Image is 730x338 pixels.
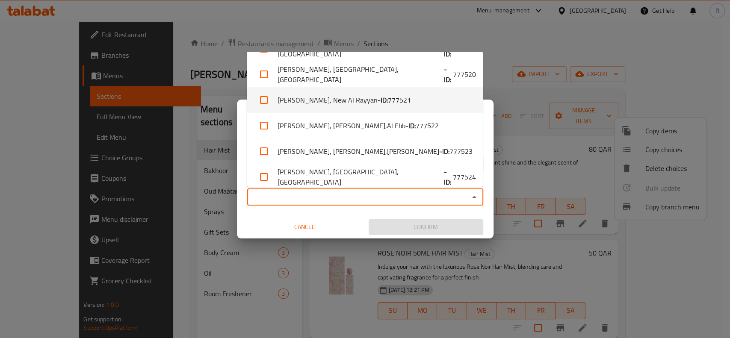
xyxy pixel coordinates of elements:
b: - ID: [378,95,388,105]
button: Close [468,191,480,203]
span: 777524 [453,172,476,182]
span: 777519 [453,44,476,54]
span: 777522 [416,121,439,131]
b: - ID: [443,38,453,59]
b: - ID: [443,167,453,187]
li: [PERSON_NAME], [PERSON_NAME],[PERSON_NAME] [247,138,483,164]
span: 777521 [388,95,411,105]
span: 777520 [453,69,476,79]
b: - ID: [443,64,453,85]
li: [PERSON_NAME], [PERSON_NAME],Al Ebb [247,113,483,138]
b: - ID: [439,146,449,156]
li: [PERSON_NAME], [GEOGRAPHIC_DATA],[GEOGRAPHIC_DATA] [247,62,483,87]
li: [PERSON_NAME], [GEOGRAPHIC_DATA],[GEOGRAPHIC_DATA] [247,164,483,190]
button: Cancel [247,219,362,235]
span: Cancel [251,222,358,232]
span: 777523 [449,146,473,156]
b: - ID: [405,121,416,131]
li: [PERSON_NAME], New Al Rayyan [247,87,483,113]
